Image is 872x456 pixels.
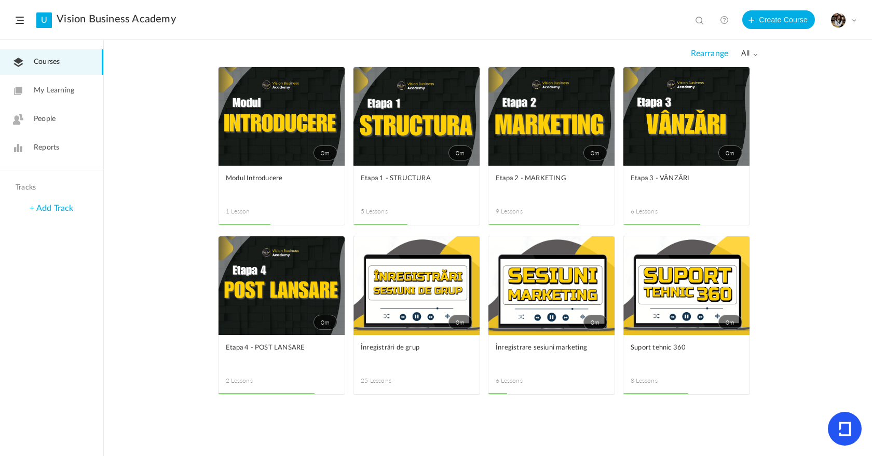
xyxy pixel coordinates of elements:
[631,207,687,216] span: 6 Lessons
[34,142,59,153] span: Reports
[34,114,56,125] span: People
[631,173,727,184] span: Etapa 3 - VÂNZĂRI
[583,315,607,330] span: 0m
[314,145,337,160] span: 0m
[496,173,592,184] span: Etapa 2 - MARKETING
[496,376,552,385] span: 6 Lessons
[361,173,457,184] span: Etapa 1 - STRUCTURA
[361,207,417,216] span: 5 Lessons
[691,49,728,59] span: Rearrange
[34,57,60,68] span: Courses
[496,207,552,216] span: 9 Lessons
[631,342,727,354] span: Suport tehnic 360
[718,315,742,330] span: 0m
[496,173,607,196] a: Etapa 2 - MARKETING
[16,183,85,192] h4: Tracks
[831,13,846,28] img: tempimagehs7pti.png
[314,315,337,330] span: 0m
[219,67,345,166] a: 0m
[488,236,615,335] a: 0m
[742,10,815,29] button: Create Course
[226,173,337,196] a: Modul Introducere
[496,342,607,366] a: Înregistrare sesiuni marketing
[361,173,472,196] a: Etapa 1 - STRUCTURA
[226,342,322,354] span: Etapa 4 - POST LANSARE
[226,376,282,385] span: 2 Lessons
[226,207,282,216] span: 1 Lesson
[631,342,742,366] a: Suport tehnic 360
[226,342,337,366] a: Etapa 4 - POST LANSARE
[361,342,472,366] a: Înregistrări de grup
[36,12,52,28] a: U
[741,49,758,58] span: all
[353,67,480,166] a: 0m
[57,13,176,25] a: Vision Business Academy
[361,342,457,354] span: Înregistrări de grup
[623,236,750,335] a: 0m
[219,236,345,335] a: 0m
[448,145,472,160] span: 0m
[631,173,742,196] a: Etapa 3 - VÂNZĂRI
[623,67,750,166] a: 0m
[488,67,615,166] a: 0m
[30,204,73,212] a: + Add Track
[718,145,742,160] span: 0m
[496,342,592,354] span: Înregistrare sesiuni marketing
[34,85,74,96] span: My Learning
[631,376,687,385] span: 8 Lessons
[353,236,480,335] a: 0m
[583,145,607,160] span: 0m
[226,173,322,184] span: Modul Introducere
[361,376,417,385] span: 25 Lessons
[448,315,472,330] span: 0m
